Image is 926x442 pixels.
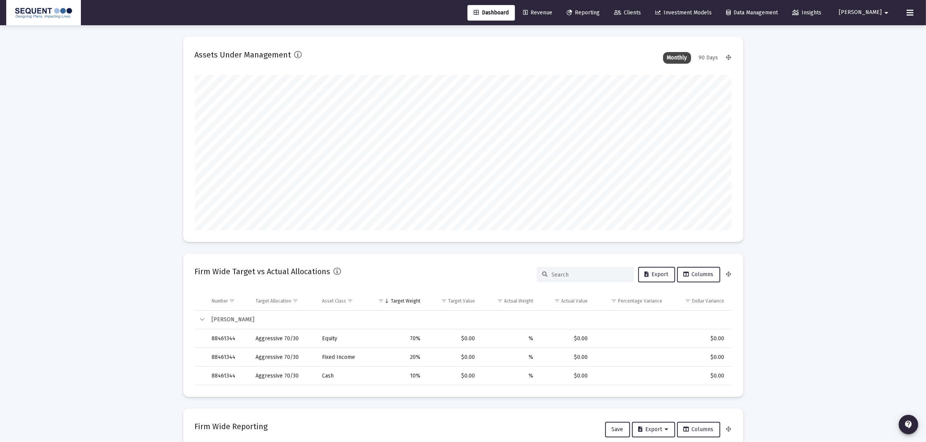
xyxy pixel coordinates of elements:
[673,335,725,343] div: $0.00
[368,292,426,310] td: Column Target Weight
[695,52,722,64] div: 90 Days
[792,9,821,16] span: Insights
[668,292,732,310] td: Column Dollar Variance
[882,5,891,21] mat-icon: arrow_drop_down
[677,422,720,437] button: Columns
[593,292,668,310] td: Column Percentage Variance
[645,271,669,278] span: Export
[523,9,552,16] span: Revenue
[195,311,207,329] td: Collapse
[786,5,828,21] a: Insights
[504,298,533,304] div: Actual Weight
[677,267,720,282] button: Columns
[618,298,662,304] div: Percentage Variance
[426,292,480,310] td: Column Target Value
[614,9,641,16] span: Clients
[212,298,228,304] div: Number
[605,422,630,437] button: Save
[207,367,250,385] td: 88461344
[250,367,317,385] td: Aggressive 70/30
[317,292,368,310] td: Column Asset Class
[293,298,299,304] span: Show filter options for column 'Target Allocation'
[655,9,712,16] span: Investment Models
[317,329,368,348] td: Equity
[830,5,900,20] button: [PERSON_NAME]
[726,9,778,16] span: Data Management
[673,353,725,361] div: $0.00
[684,426,714,433] span: Columns
[250,292,317,310] td: Column Target Allocation
[544,372,588,380] div: $0.00
[195,265,331,278] h2: Firm Wide Target vs Actual Allocations
[486,335,533,343] div: %
[373,335,420,343] div: 70%
[632,422,675,437] button: Export
[561,298,588,304] div: Actual Value
[497,298,503,304] span: Show filter options for column 'Actual Weight'
[195,49,291,61] h2: Assets Under Management
[256,298,292,304] div: Target Allocation
[474,9,509,16] span: Dashboard
[347,298,353,304] span: Show filter options for column 'Asset Class'
[692,298,725,304] div: Dollar Variance
[207,292,250,310] td: Column Number
[467,5,515,21] a: Dashboard
[317,348,368,367] td: Fixed Income
[611,298,617,304] span: Show filter options for column 'Percentage Variance'
[431,372,475,380] div: $0.00
[663,52,691,64] div: Monthly
[391,298,420,304] div: Target Weight
[517,5,558,21] a: Revenue
[904,420,913,429] mat-icon: contact_support
[544,335,588,343] div: $0.00
[373,372,420,380] div: 10%
[554,298,560,304] span: Show filter options for column 'Actual Value'
[608,5,647,21] a: Clients
[560,5,606,21] a: Reporting
[373,353,420,361] div: 20%
[839,9,882,16] span: [PERSON_NAME]
[673,372,725,380] div: $0.00
[684,271,714,278] span: Columns
[639,426,669,433] span: Export
[322,298,346,304] div: Asset Class
[212,316,725,324] div: [PERSON_NAME]
[720,5,784,21] a: Data Management
[207,329,250,348] td: 88461344
[612,426,623,433] span: Save
[480,292,539,310] td: Column Actual Weight
[544,353,588,361] div: $0.00
[195,292,732,385] div: Data grid
[685,298,691,304] span: Show filter options for column 'Dollar Variance'
[486,372,533,380] div: %
[207,348,250,367] td: 88461344
[12,5,75,21] img: Dashboard
[638,267,675,282] button: Export
[567,9,600,16] span: Reporting
[195,420,268,433] h2: Firm Wide Reporting
[378,298,384,304] span: Show filter options for column 'Target Weight'
[250,348,317,367] td: Aggressive 70/30
[448,298,475,304] div: Target Value
[250,329,317,348] td: Aggressive 70/30
[552,271,628,278] input: Search
[317,367,368,385] td: Cash
[229,298,235,304] span: Show filter options for column 'Number'
[486,353,533,361] div: %
[649,5,718,21] a: Investment Models
[441,298,447,304] span: Show filter options for column 'Target Value'
[539,292,593,310] td: Column Actual Value
[431,335,475,343] div: $0.00
[431,353,475,361] div: $0.00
